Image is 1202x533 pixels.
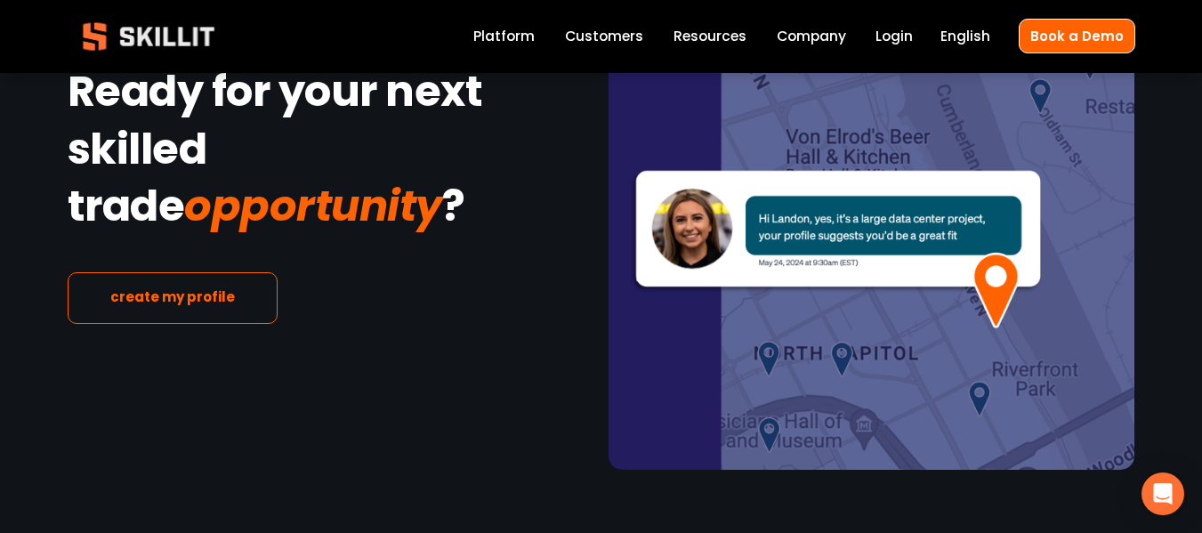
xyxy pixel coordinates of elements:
a: create my profile [68,272,278,325]
a: Company [777,25,846,49]
a: folder dropdown [674,25,746,49]
img: Skillit [68,10,230,63]
strong: ? [442,174,465,246]
a: Platform [473,25,535,49]
a: Login [875,25,913,49]
div: Open Intercom Messenger [1141,472,1184,515]
a: Book a Demo [1019,19,1135,53]
em: opportunity [184,176,442,236]
strong: Ready for your next skilled trade [68,59,491,246]
span: English [940,26,990,46]
span: Resources [674,26,746,46]
a: Customers [565,25,643,49]
div: language picker [940,25,990,49]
